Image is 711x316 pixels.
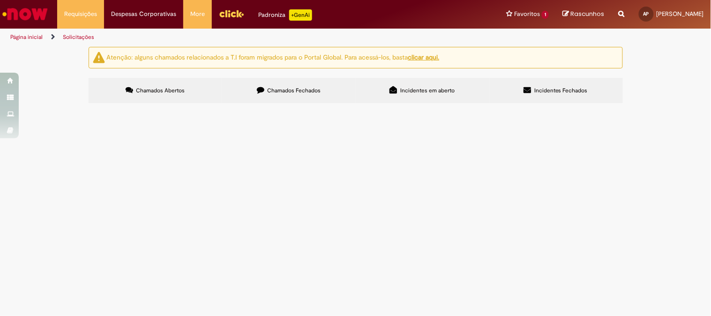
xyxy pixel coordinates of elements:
[534,87,588,94] span: Incidentes Fechados
[571,9,605,18] span: Rascunhos
[258,9,312,21] div: Padroniza
[7,29,467,46] ul: Trilhas de página
[657,10,704,18] span: [PERSON_NAME]
[400,87,455,94] span: Incidentes em aberto
[542,11,549,19] span: 1
[107,53,440,61] ng-bind-html: Atenção: alguns chamados relacionados a T.I foram migrados para o Portal Global. Para acessá-los,...
[267,87,321,94] span: Chamados Fechados
[63,33,94,41] a: Solicitações
[190,9,205,19] span: More
[111,9,176,19] span: Despesas Corporativas
[514,9,540,19] span: Favoritos
[136,87,185,94] span: Chamados Abertos
[563,10,605,19] a: Rascunhos
[10,33,43,41] a: Página inicial
[408,53,440,61] a: clicar aqui.
[219,7,244,21] img: click_logo_yellow_360x200.png
[644,11,649,17] span: AP
[64,9,97,19] span: Requisições
[289,9,312,21] p: +GenAi
[1,5,49,23] img: ServiceNow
